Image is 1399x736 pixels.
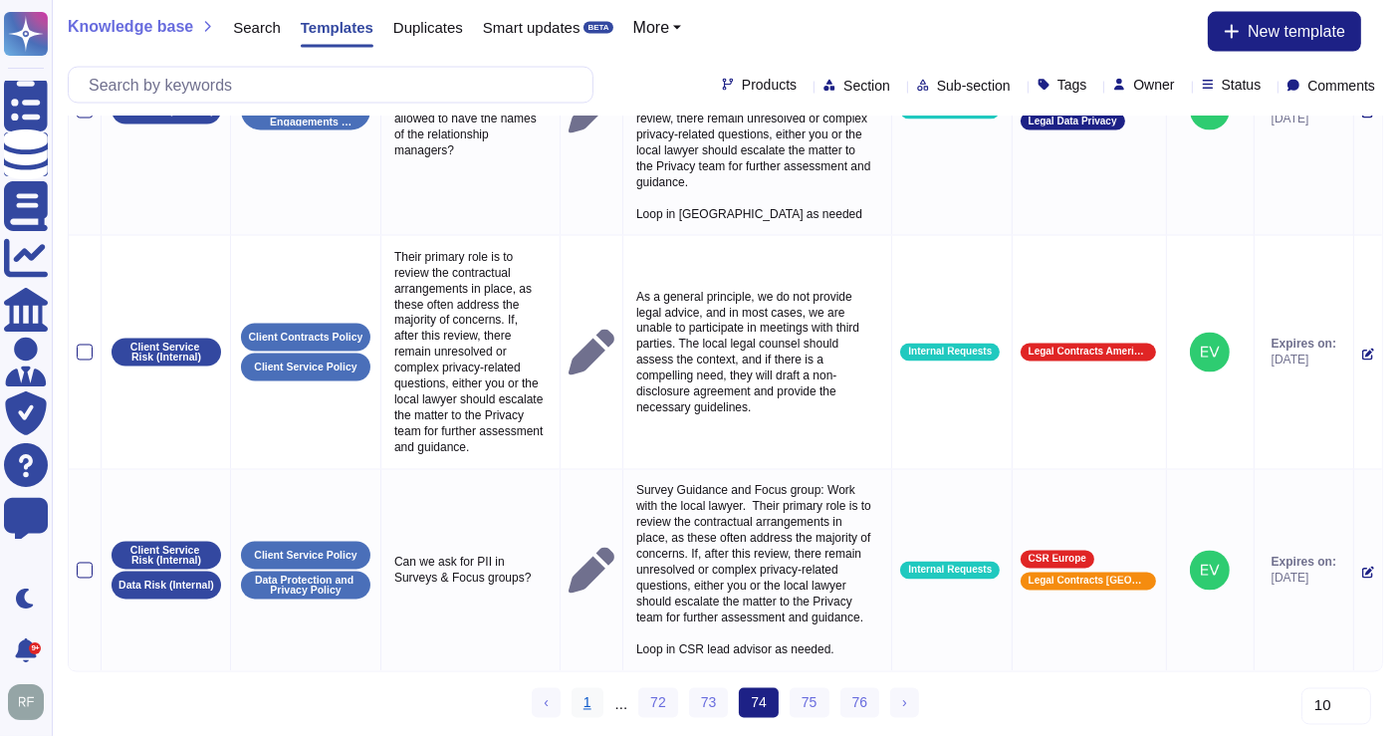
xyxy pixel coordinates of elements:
[4,680,58,724] button: user
[389,244,552,461] p: Their primary role is to review the contractual arrangements in place, as these often address the...
[1222,78,1262,92] span: Status
[1272,555,1336,571] span: Expires on:
[79,68,592,103] input: Search by keywords
[118,343,214,364] p: Client Service Risk (Internal)
[1208,12,1361,52] button: New template
[633,20,669,36] span: More
[248,576,363,597] p: Data Protection and Privacy Policy
[483,20,581,35] span: Smart updates
[631,284,883,421] p: As a general principle, we do not provide legal advice, and in most cases, we are unable to parti...
[389,550,552,592] p: Can we ask for PII in Surveys & Focus groups?
[843,79,890,93] span: Section
[1029,117,1117,126] span: Legal Data Privacy
[249,333,363,344] p: Client Contracts Policy
[1272,111,1336,126] span: [DATE]
[908,348,992,358] span: Internal Requests
[118,581,214,592] p: Data Risk (Internal)
[1272,337,1336,353] span: Expires on:
[1248,24,1345,40] span: New template
[544,695,549,711] span: ‹
[742,78,797,92] span: Products
[301,20,373,35] span: Templates
[1190,551,1230,591] img: user
[840,688,880,718] a: 76
[29,642,41,654] div: 9+
[1272,571,1336,587] span: [DATE]
[739,688,779,718] span: 74
[393,20,463,35] span: Duplicates
[615,688,628,720] div: ...
[254,551,356,562] p: Client Service Policy
[689,688,729,718] a: 73
[1029,555,1086,565] span: CSR Europe
[572,688,603,718] a: 1
[908,566,992,576] span: Internal Requests
[937,79,1011,93] span: Sub-section
[583,22,612,34] div: BETA
[1029,348,1148,358] span: Legal Contracts Americas
[68,19,193,35] span: Knowledge base
[902,695,907,711] span: ›
[233,20,281,35] span: Search
[1057,78,1087,92] span: Tags
[631,478,883,663] p: Survey Guidance and Focus group: Work with the local lawyer. Their primary role is to review the ...
[254,363,356,373] p: Client Service Policy
[1029,577,1148,587] span: Legal Contracts [GEOGRAPHIC_DATA]
[1272,353,1336,368] span: [DATE]
[1133,78,1174,92] span: Owner
[790,688,829,718] a: 75
[118,546,214,567] p: Client Service Risk (Internal)
[1307,79,1375,93] span: Comments
[1190,333,1230,372] img: user
[8,684,44,720] img: user
[633,20,682,36] button: More
[638,688,678,718] a: 72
